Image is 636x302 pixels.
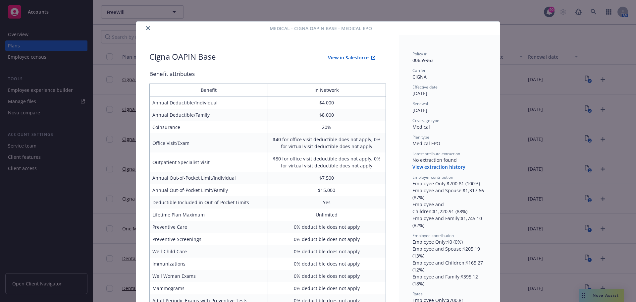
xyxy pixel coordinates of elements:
[412,151,460,156] span: Latest attribute extraction
[150,233,268,245] td: Preventive Screenings
[412,84,438,90] span: Effective date
[150,84,268,96] th: Benefit
[144,24,152,32] button: close
[268,84,386,96] th: In Network
[317,51,386,64] button: View in Salesforce
[268,209,386,221] td: Unlimited
[412,259,487,273] div: Employee and Children : $165.27 (12%)
[268,109,386,121] td: $8,000
[150,221,268,233] td: Preventive Care
[150,109,268,121] td: Annual Deductible/Family
[412,140,487,147] div: Medical EPO
[150,172,268,184] td: Annual Out-of-Pocket Limit/Individual
[268,172,386,184] td: $7,500
[412,68,426,73] span: Carrier
[268,133,386,152] td: $40 for office visit deductible does not apply; 0% for virtual visit deductible does not apply
[412,233,454,238] span: Employee contribution
[412,245,487,259] div: Employee and Spouse : $205.19 (13%)
[412,156,487,163] div: No extraction found
[412,180,487,187] div: Employee Only : $700.81 (100%)
[412,291,423,297] span: Rates
[412,73,487,80] div: CIGNA
[149,51,216,64] div: Cigna OAPIN Base
[412,174,453,180] span: Employer contribution
[150,96,268,109] td: Annual Deductible/Individual
[412,101,428,106] span: Renewal
[268,258,386,270] td: 0% deductible does not apply
[150,196,268,209] td: Deductible Included in Out-of-Pocket Limits
[150,209,268,221] td: Lifetime Plan Maximum
[268,96,386,109] td: $4,000
[150,270,268,282] td: Well Woman Exams
[150,133,268,152] td: Office Visit/Exam
[268,121,386,133] td: 20%
[268,184,386,196] td: $15,000
[412,118,439,123] span: Coverage type
[268,270,386,282] td: 0% deductible does not apply
[412,215,487,229] div: Employee and Family : $1,745.10 (82%)
[268,245,386,258] td: 0% deductible does not apply
[150,152,268,172] td: Outpatient Specialist Visit
[150,184,268,196] td: Annual Out-of-Pocket Limit/Family
[412,134,429,140] span: Plan type
[270,25,372,32] span: Medical - Cigna OAPIN Base - Medical EPO
[150,282,268,294] td: Mammograms
[150,121,268,133] td: Coinsurance
[412,164,465,170] button: View extraction history
[268,282,386,294] td: 0% deductible does not apply
[412,51,427,57] span: Policy #
[268,152,386,172] td: $80 for office visit deductible does not apply, 0% for virtual visit deductible does not apply
[149,70,386,78] div: Benefit attributes
[412,201,487,215] div: Employee and Children : $1,220.91 (88%)
[150,258,268,270] td: Immunizations
[150,245,268,258] td: Well-Child Care
[412,90,487,97] div: [DATE]
[268,233,386,245] td: 0% deductible does not apply
[412,238,487,245] div: Employee Only : $0 (0%)
[412,273,487,287] div: Employee and Family : $395.12 (18%)
[268,221,386,233] td: 0% deductible does not apply
[412,107,487,114] div: [DATE]
[412,123,487,130] div: Medical
[412,57,487,64] div: 00659963
[412,187,487,201] div: Employee and Spouse : $1,317.66 (87%)
[268,196,386,209] td: Yes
